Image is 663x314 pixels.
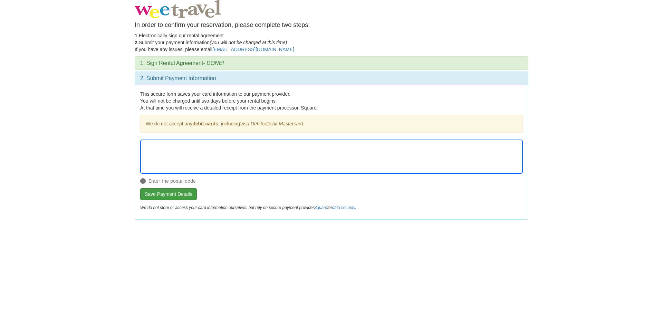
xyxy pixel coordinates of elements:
[332,205,355,210] a: data security
[135,22,528,29] h4: In order to confirm your reservation, please complete two steps:
[240,121,262,126] em: Visa Debit
[135,40,139,45] strong: 2.
[135,33,139,38] strong: 1.
[140,178,523,184] span: Enter the postal code
[140,115,523,133] div: We do not accept any , including or .
[210,40,287,45] em: (you will not be charged at this time)
[314,205,327,210] a: Square
[140,60,523,66] h3: 1. Sign Rental Agreement
[203,60,224,66] em: - DONE!
[140,75,523,82] h3: 2. Submit Payment Information
[140,205,356,210] em: We do not store or access your card information ourselves, but rely on secure payment provider for .
[212,47,294,52] a: [EMAIL_ADDRESS][DOMAIN_NAME]
[140,91,523,111] p: This secure form saves your card information to our payment provider. You will not be charged unt...
[266,121,303,126] em: Debit Mastercard
[192,121,218,126] strong: debit cards
[135,32,528,53] p: Electronically sign our rental agreement Submit your payment information If you have any issues, ...
[141,140,522,173] iframe: Secure Credit Card Form
[140,188,197,200] button: Save Payment Details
